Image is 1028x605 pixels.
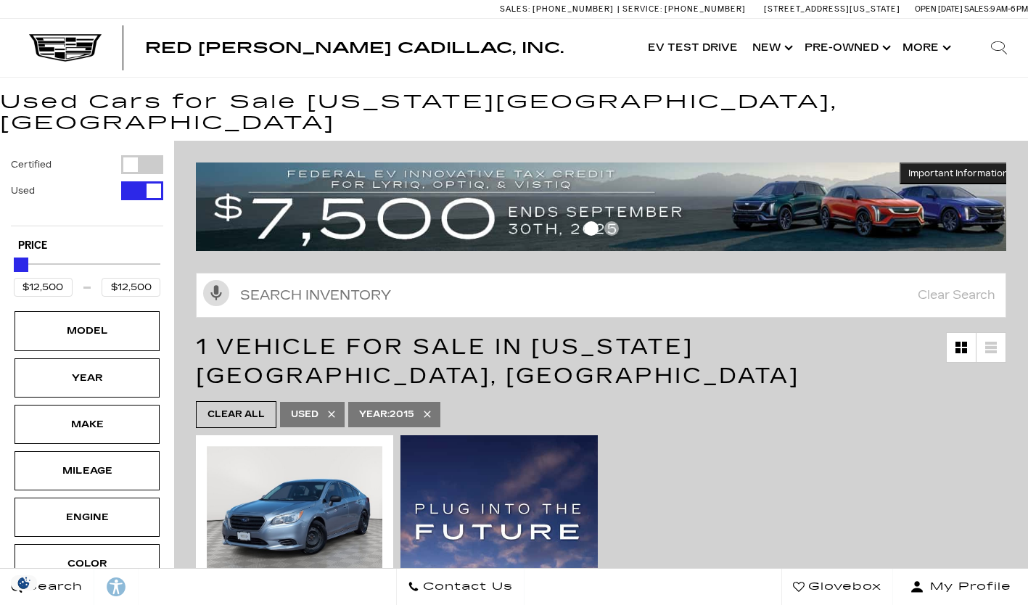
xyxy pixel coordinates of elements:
[196,162,1017,250] img: vrp-tax-ending-august-version
[641,19,745,77] a: EV Test Drive
[805,577,881,597] span: Glovebox
[51,463,123,479] div: Mileage
[51,323,123,339] div: Model
[18,239,156,252] h5: Price
[51,509,123,525] div: Engine
[207,446,385,580] div: 1 / 2
[964,4,990,14] span: Sales:
[764,4,900,14] a: [STREET_ADDRESS][US_STATE]
[11,155,163,226] div: Filter by Vehicle Type
[745,19,797,77] a: New
[7,575,41,590] section: Click to Open Cookie Consent Modal
[617,5,749,13] a: Service: [PHONE_NUMBER]
[900,162,1017,184] button: Important Information
[15,498,160,537] div: EngineEngine
[924,577,1011,597] span: My Profile
[895,19,955,77] button: More
[781,569,893,605] a: Glovebox
[604,221,619,236] span: Go to slide 2
[51,416,123,432] div: Make
[15,405,160,444] div: MakeMake
[584,221,599,236] span: Go to slide 1
[7,575,41,590] img: Opt-Out Icon
[207,446,385,580] img: 2015 Subaru Legacy 2.5i 1
[359,409,390,419] span: Year :
[15,311,160,350] div: ModelModel
[665,4,746,14] span: [PHONE_NUMBER]
[500,5,617,13] a: Sales: [PHONE_NUMBER]
[396,569,525,605] a: Contact Us
[203,280,229,306] svg: Click to toggle on voice search
[797,19,895,77] a: Pre-Owned
[532,4,614,14] span: [PHONE_NUMBER]
[29,34,102,62] img: Cadillac Dark Logo with Cadillac White Text
[15,358,160,398] div: YearYear
[11,184,35,198] label: Used
[500,4,530,14] span: Sales:
[102,278,160,297] input: Maximum
[14,258,28,272] div: Maximum Price
[915,4,963,14] span: Open [DATE]
[207,406,265,424] span: Clear All
[893,569,1028,605] button: Open user profile menu
[196,273,1006,318] input: Search Inventory
[291,406,318,424] span: Used
[14,278,73,297] input: Minimum
[419,577,513,597] span: Contact Us
[196,334,799,389] span: 1 Vehicle for Sale in [US_STATE][GEOGRAPHIC_DATA], [GEOGRAPHIC_DATA]
[359,406,414,424] span: 2015
[15,544,160,583] div: ColorColor
[990,4,1028,14] span: 9 AM-6 PM
[145,39,564,57] span: Red [PERSON_NAME] Cadillac, Inc.
[145,41,564,55] a: Red [PERSON_NAME] Cadillac, Inc.
[51,556,123,572] div: Color
[11,157,52,172] label: Certified
[622,4,662,14] span: Service:
[15,451,160,490] div: MileageMileage
[908,168,1008,179] span: Important Information
[14,252,160,297] div: Price
[22,577,83,597] span: Search
[51,370,123,386] div: Year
